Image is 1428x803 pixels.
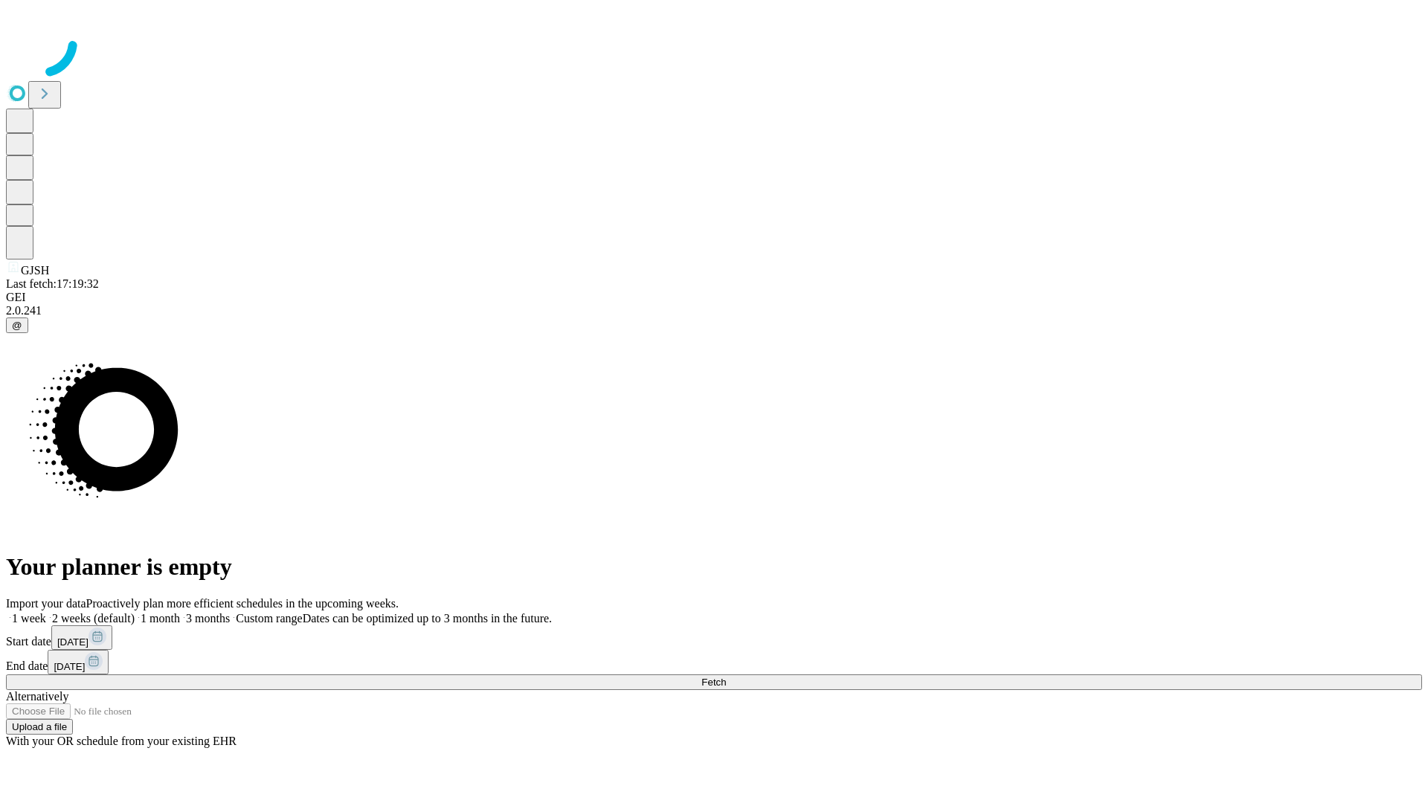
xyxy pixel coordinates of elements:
[86,597,399,610] span: Proactively plan more efficient schedules in the upcoming weeks.
[236,612,302,625] span: Custom range
[6,625,1422,650] div: Start date
[6,291,1422,304] div: GEI
[6,277,99,290] span: Last fetch: 17:19:32
[6,690,68,703] span: Alternatively
[6,719,73,735] button: Upload a file
[6,735,237,747] span: With your OR schedule from your existing EHR
[52,612,135,625] span: 2 weeks (default)
[6,304,1422,317] div: 2.0.241
[186,612,230,625] span: 3 months
[6,650,1422,674] div: End date
[6,674,1422,690] button: Fetch
[57,636,89,648] span: [DATE]
[51,625,112,650] button: [DATE]
[21,264,49,277] span: GJSH
[6,317,28,333] button: @
[12,612,46,625] span: 1 week
[303,612,552,625] span: Dates can be optimized up to 3 months in the future.
[48,650,109,674] button: [DATE]
[141,612,180,625] span: 1 month
[701,677,726,688] span: Fetch
[6,597,86,610] span: Import your data
[54,661,85,672] span: [DATE]
[12,320,22,331] span: @
[6,553,1422,581] h1: Your planner is empty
